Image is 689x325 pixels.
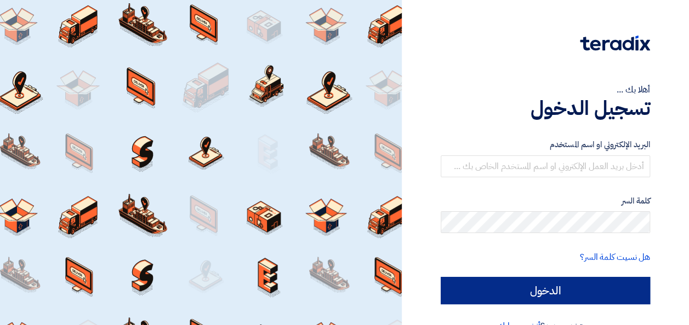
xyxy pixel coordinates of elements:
[441,138,650,151] label: البريد الإلكتروني او اسم المستخدم
[441,96,650,120] h1: تسجيل الدخول
[441,277,650,304] input: الدخول
[580,251,650,264] a: هل نسيت كلمة السر؟
[441,155,650,177] input: أدخل بريد العمل الإلكتروني او اسم المستخدم الخاص بك ...
[441,195,650,207] label: كلمة السر
[441,83,650,96] div: أهلا بك ...
[580,36,650,51] img: Teradix logo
